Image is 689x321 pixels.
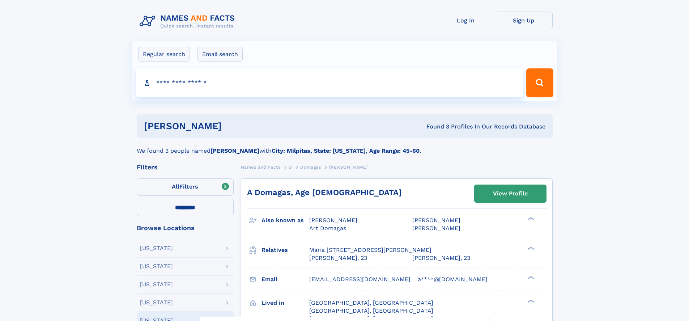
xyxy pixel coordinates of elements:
h3: Also known as [261,214,309,227]
label: Filters [137,178,234,196]
b: City: Milpitas, State: [US_STATE], Age Range: 45-60 [272,147,420,154]
span: [PERSON_NAME] [329,165,368,170]
div: Browse Locations [137,225,234,231]
div: [US_STATE] [140,282,173,287]
div: ❯ [526,299,535,303]
b: [PERSON_NAME] [210,147,259,154]
div: [US_STATE] [140,263,173,269]
div: [US_STATE] [140,245,173,251]
a: [PERSON_NAME], 23 [412,254,470,262]
a: Maria [STREET_ADDRESS][PERSON_NAME] [309,246,431,254]
h3: Relatives [261,244,309,256]
a: Names and Facts [241,162,281,172]
span: Art Domagas [309,225,346,232]
span: Domagas [300,165,321,170]
div: View Profile [493,185,528,202]
a: View Profile [475,185,546,202]
a: D [289,162,292,172]
span: D [289,165,292,170]
label: Regular search [138,47,190,62]
input: search input [136,68,523,97]
div: Filters [137,164,234,170]
div: Found 3 Profiles In Our Records Database [324,123,545,131]
label: Email search [197,47,243,62]
h3: Lived in [261,297,309,309]
div: We found 3 people named with . [137,138,553,155]
a: Domagas [300,162,321,172]
div: ❯ [526,275,535,280]
a: [PERSON_NAME], 23 [309,254,367,262]
a: A Domagas, Age [DEMOGRAPHIC_DATA] [247,188,401,197]
h1: [PERSON_NAME] [144,122,324,131]
span: [EMAIL_ADDRESS][DOMAIN_NAME] [309,276,411,283]
img: Logo Names and Facts [137,12,241,31]
span: [PERSON_NAME] [412,225,460,232]
span: All [172,183,179,190]
div: [US_STATE] [140,300,173,305]
h3: Email [261,273,309,286]
a: Log In [437,12,495,29]
button: Search Button [526,68,553,97]
div: ❯ [526,246,535,250]
span: [GEOGRAPHIC_DATA], [GEOGRAPHIC_DATA] [309,299,433,306]
span: [GEOGRAPHIC_DATA], [GEOGRAPHIC_DATA] [309,307,433,314]
span: [PERSON_NAME] [412,217,460,224]
a: Sign Up [495,12,553,29]
span: [PERSON_NAME] [309,217,357,224]
div: ❯ [526,216,535,221]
